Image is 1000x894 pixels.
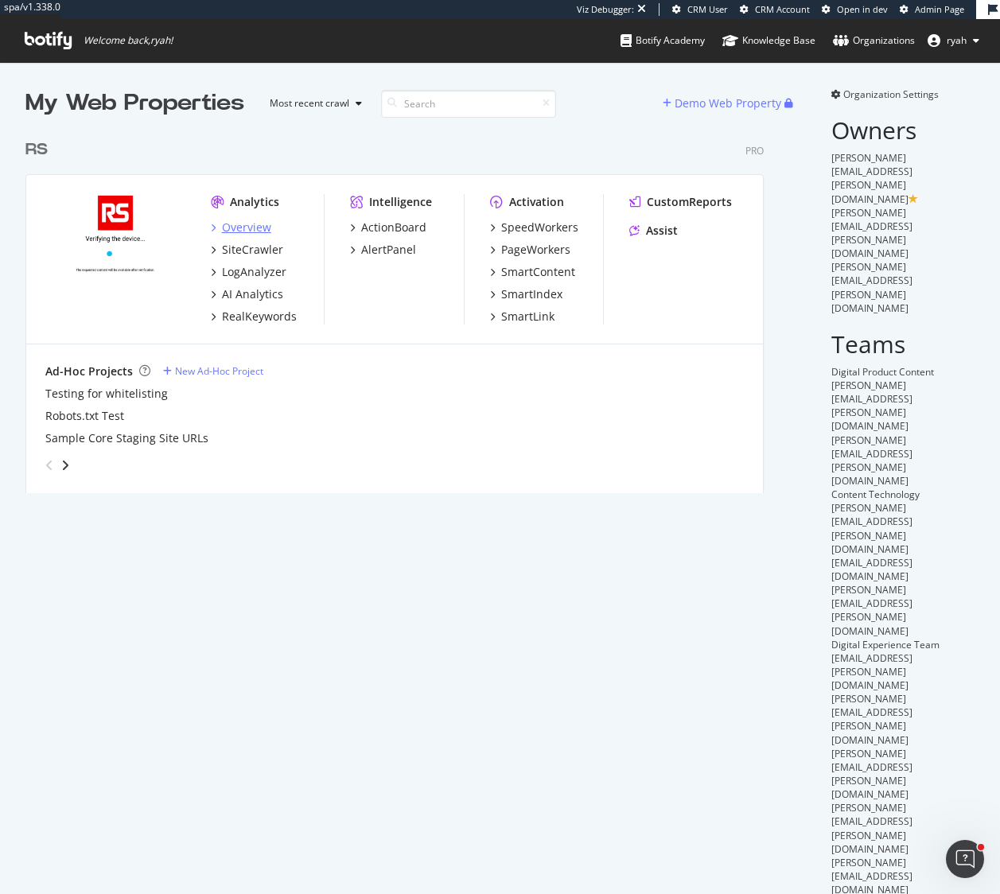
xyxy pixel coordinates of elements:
button: Demo Web Property [663,91,784,116]
div: ActionBoard [361,220,426,235]
span: [PERSON_NAME][EMAIL_ADDRESS][PERSON_NAME][DOMAIN_NAME] [831,801,912,855]
span: [PERSON_NAME][EMAIL_ADDRESS][PERSON_NAME][DOMAIN_NAME] [831,379,912,433]
div: grid [25,119,776,493]
button: Most recent crawl [257,91,368,116]
div: Organizations [833,33,915,49]
span: Organization Settings [843,87,939,101]
a: SiteCrawler [211,242,283,258]
a: New Ad-Hoc Project [163,364,263,378]
a: Testing for whitelisting [45,386,168,402]
a: AlertPanel [350,242,416,258]
div: angle-left [39,453,60,478]
a: SmartLink [490,309,554,325]
a: RS [25,138,54,161]
button: ryah [915,28,992,53]
span: [EMAIL_ADDRESS][DOMAIN_NAME] [831,556,912,583]
a: CRM Account [740,3,810,16]
div: SpeedWorkers [501,220,578,235]
span: [PERSON_NAME][EMAIL_ADDRESS][PERSON_NAME][DOMAIN_NAME] [831,583,912,637]
div: Assist [646,223,678,239]
a: SmartIndex [490,286,562,302]
div: Knowledge Base [722,33,815,49]
span: Open in dev [837,3,888,15]
a: Assist [629,223,678,239]
span: CRM User [687,3,728,15]
div: Most recent crawl [270,99,349,108]
span: [EMAIL_ADDRESS][PERSON_NAME][DOMAIN_NAME] [831,651,912,692]
div: angle-right [60,457,71,473]
div: SmartIndex [501,286,562,302]
a: CRM User [672,3,728,16]
div: Activation [509,194,564,210]
a: Overview [211,220,271,235]
a: CustomReports [629,194,732,210]
a: Botify Academy [621,19,705,62]
iframe: Intercom live chat [946,840,984,878]
div: SiteCrawler [222,242,283,258]
span: [PERSON_NAME][EMAIL_ADDRESS][PERSON_NAME][DOMAIN_NAME] [831,501,912,555]
a: Sample Core Staging Site URLs [45,430,208,446]
h2: Owners [831,117,975,143]
a: Knowledge Base [722,19,815,62]
a: Demo Web Property [663,96,784,110]
a: Organizations [833,19,915,62]
a: SpeedWorkers [490,220,578,235]
a: AI Analytics [211,286,283,302]
div: Content Technology [831,488,975,501]
span: [PERSON_NAME][EMAIL_ADDRESS][PERSON_NAME][DOMAIN_NAME] [831,692,912,746]
span: Welcome back, ryah ! [84,34,173,47]
div: Analytics [230,194,279,210]
h2: Teams [831,331,975,357]
div: SmartContent [501,264,575,280]
span: [PERSON_NAME][EMAIL_ADDRESS][PERSON_NAME][DOMAIN_NAME] [831,206,912,260]
div: RealKeywords [222,309,297,325]
div: Viz Debugger: [577,3,634,16]
div: New Ad-Hoc Project [175,364,263,378]
div: PageWorkers [501,242,570,258]
div: Demo Web Property [675,95,781,111]
a: PageWorkers [490,242,570,258]
span: CRM Account [755,3,810,15]
div: Botify Academy [621,33,705,49]
div: Digital Product Content [831,365,975,379]
a: LogAnalyzer [211,264,286,280]
div: Ad-Hoc Projects [45,363,133,379]
div: Overview [222,220,271,235]
span: Admin Page [915,3,964,15]
span: [PERSON_NAME][EMAIL_ADDRESS][PERSON_NAME][DOMAIN_NAME] [831,260,912,314]
a: RealKeywords [211,309,297,325]
span: [PERSON_NAME][EMAIL_ADDRESS][PERSON_NAME][DOMAIN_NAME] [831,747,912,801]
div: SmartLink [501,309,554,325]
input: Search [381,90,556,118]
div: Digital Experience Team [831,638,975,651]
div: CustomReports [647,194,732,210]
a: Robots.txt Test [45,408,124,424]
span: [PERSON_NAME][EMAIL_ADDRESS][PERSON_NAME][DOMAIN_NAME] [831,433,912,488]
span: ryah [947,33,967,47]
img: www.alliedelec.com [45,194,185,305]
a: ActionBoard [350,220,426,235]
span: [PERSON_NAME][EMAIL_ADDRESS][PERSON_NAME][DOMAIN_NAME] [831,151,912,205]
a: Open in dev [822,3,888,16]
div: Intelligence [369,194,432,210]
div: AlertPanel [361,242,416,258]
div: My Web Properties [25,87,244,119]
a: SmartContent [490,264,575,280]
div: AI Analytics [222,286,283,302]
div: RS [25,138,48,161]
div: LogAnalyzer [222,264,286,280]
a: Admin Page [900,3,964,16]
div: Pro [745,144,764,157]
